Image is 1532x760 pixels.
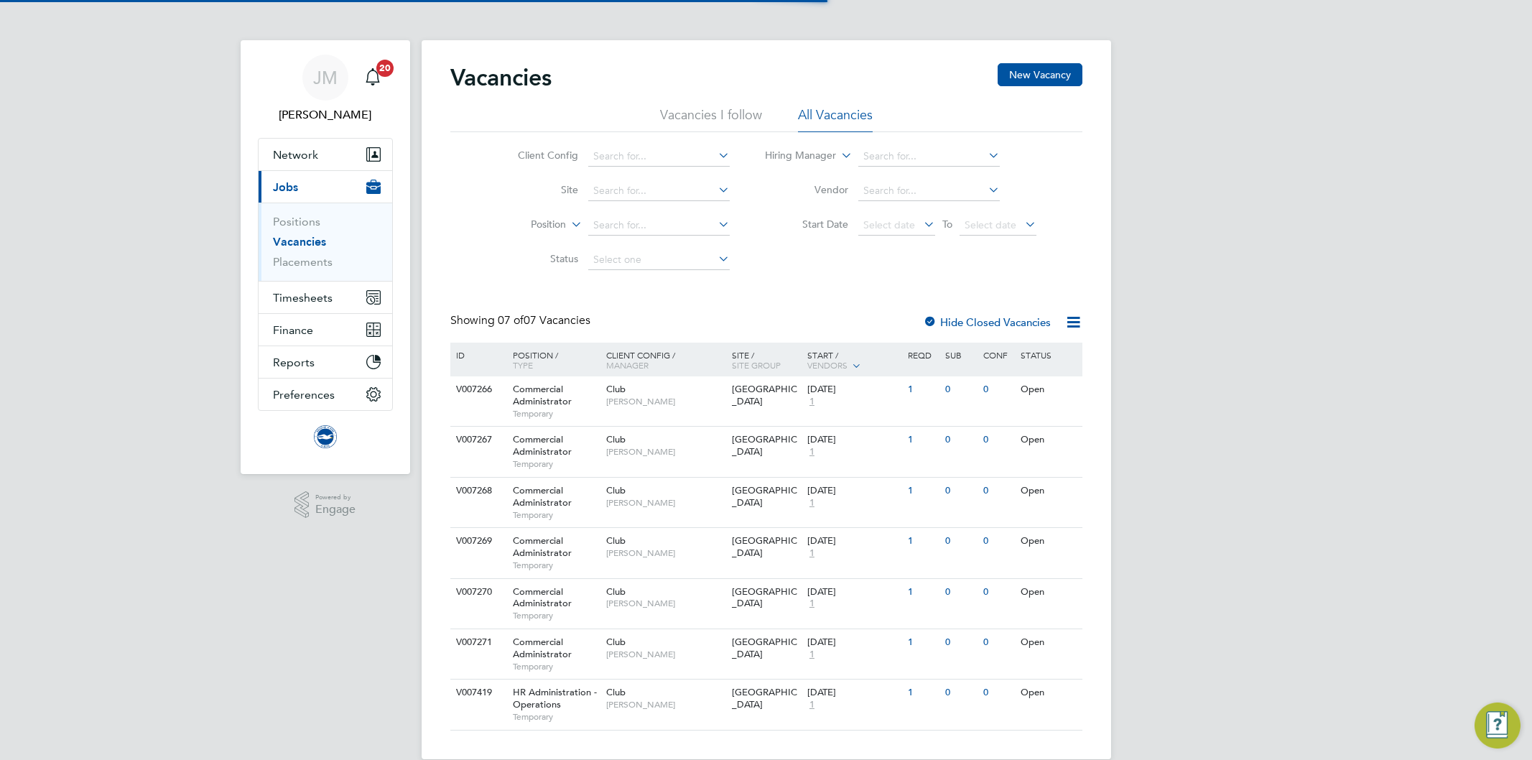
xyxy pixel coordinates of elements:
a: Go to home page [258,425,393,448]
label: Vendor [766,183,848,196]
span: Commercial Administrator [513,484,572,509]
span: Powered by [315,491,356,504]
label: Status [496,252,578,265]
span: [PERSON_NAME] [606,446,725,458]
span: 07 Vacancies [498,313,590,328]
div: V007266 [452,376,503,403]
span: 1 [807,497,817,509]
div: 1 [904,680,942,706]
div: Open [1017,629,1080,656]
div: [DATE] [807,485,901,497]
span: Vendors [807,359,848,371]
div: 0 [942,680,979,706]
span: 1 [807,699,817,711]
div: Open [1017,376,1080,403]
a: JM[PERSON_NAME] [258,55,393,124]
span: Reports [273,356,315,369]
a: Vacancies [273,235,326,249]
div: 1 [904,629,942,656]
span: Temporary [513,661,599,672]
div: 0 [980,376,1017,403]
button: Finance [259,314,392,346]
div: 0 [942,629,979,656]
span: Commercial Administrator [513,636,572,660]
div: Sub [942,343,979,367]
h2: Vacancies [450,63,552,92]
span: Select date [863,218,915,231]
span: Site Group [732,359,781,371]
span: Temporary [513,560,599,571]
label: Client Config [496,149,578,162]
div: 0 [942,427,979,453]
span: JM [313,68,338,87]
span: Preferences [273,388,335,402]
span: Network [273,148,318,162]
div: Reqd [904,343,942,367]
span: Temporary [513,610,599,621]
label: Hide Closed Vacancies [923,315,1051,329]
button: Jobs [259,171,392,203]
input: Search for... [588,216,730,236]
span: HR Administration - Operations [513,686,597,710]
span: [GEOGRAPHIC_DATA] [732,433,797,458]
span: Jo Morris [258,106,393,124]
div: Status [1017,343,1080,367]
span: Club [606,484,626,496]
a: Placements [273,255,333,269]
div: 1 [904,579,942,606]
nav: Main navigation [241,40,410,474]
button: Timesheets [259,282,392,313]
span: 1 [807,547,817,560]
div: 1 [904,478,942,504]
span: Commercial Administrator [513,585,572,610]
div: 0 [980,579,1017,606]
div: Client Config / [603,343,728,377]
li: Vacancies I follow [660,106,762,132]
span: Manager [606,359,649,371]
span: 1 [807,598,817,610]
span: Temporary [513,711,599,723]
div: V007270 [452,579,503,606]
span: 07 of [498,313,524,328]
span: Temporary [513,458,599,470]
span: Club [606,636,626,648]
span: Temporary [513,509,599,521]
span: [GEOGRAPHIC_DATA] [732,484,797,509]
div: 0 [980,478,1017,504]
a: Powered byEngage [294,491,356,519]
div: 0 [942,478,979,504]
div: 1 [904,427,942,453]
span: [PERSON_NAME] [606,396,725,407]
button: Engage Resource Center [1475,703,1521,749]
div: 0 [980,528,1017,555]
div: [DATE] [807,687,901,699]
span: Jobs [273,180,298,194]
li: All Vacancies [798,106,873,132]
span: 1 [807,396,817,408]
div: Site / [728,343,804,377]
a: 20 [358,55,387,101]
span: Temporary [513,408,599,420]
span: [GEOGRAPHIC_DATA] [732,534,797,559]
div: V007419 [452,680,503,706]
div: [DATE] [807,384,901,396]
span: 1 [807,649,817,661]
span: [GEOGRAPHIC_DATA] [732,585,797,610]
span: Finance [273,323,313,337]
div: [DATE] [807,586,901,598]
div: Open [1017,478,1080,504]
div: Open [1017,427,1080,453]
button: Network [259,139,392,170]
span: Commercial Administrator [513,433,572,458]
div: [DATE] [807,535,901,547]
span: [PERSON_NAME] [606,649,725,660]
div: V007268 [452,478,503,504]
label: Site [496,183,578,196]
div: Open [1017,528,1080,555]
div: V007271 [452,629,503,656]
div: Open [1017,680,1080,706]
span: [GEOGRAPHIC_DATA] [732,636,797,660]
span: 1 [807,446,817,458]
div: 0 [980,629,1017,656]
div: [DATE] [807,636,901,649]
